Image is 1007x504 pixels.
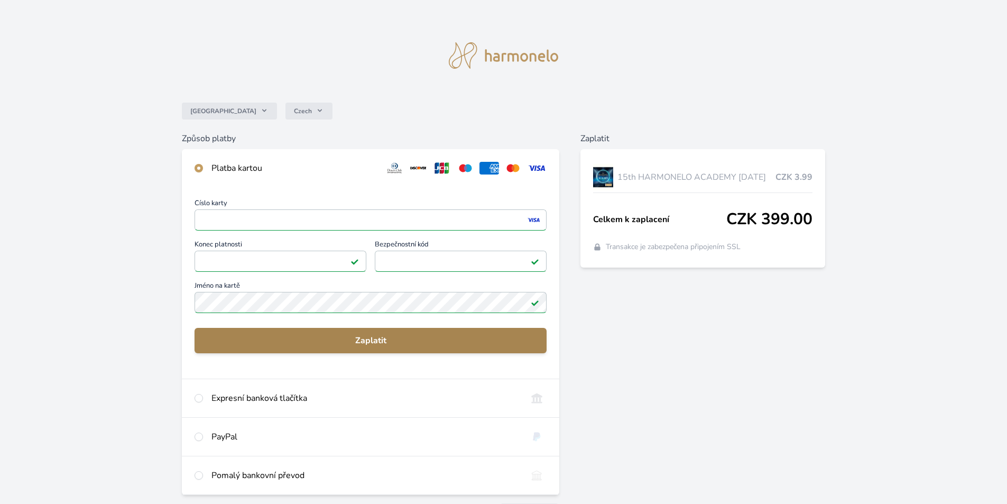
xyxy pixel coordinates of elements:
span: CZK 399.00 [726,210,812,229]
span: [GEOGRAPHIC_DATA] [190,107,256,115]
iframe: Iframe pro číslo karty [199,213,542,227]
iframe: Iframe pro bezpečnostní kód [380,254,542,269]
span: Zaplatit [203,334,538,347]
img: bankTransfer_IBAN.svg [527,469,547,482]
h6: Způsob platby [182,132,559,145]
button: [GEOGRAPHIC_DATA] [182,103,277,120]
span: Transakce je zabezpečena připojením SSL [606,242,741,252]
input: Jméno na kartěPlatné pole [195,292,547,313]
span: Číslo karty [195,200,547,209]
img: mc.svg [503,162,523,175]
img: discover.svg [409,162,428,175]
img: AKADEMIE_2025_virtual_1080x1080_ticket-lo.jpg [593,164,613,190]
img: Platné pole [531,298,539,307]
div: Pomalý bankovní převod [211,469,519,482]
h6: Zaplatit [580,132,825,145]
span: CZK 3.99 [775,171,812,184]
img: amex.svg [479,162,499,175]
div: Expresní banková tlačítka [211,392,519,405]
img: logo.svg [449,42,559,69]
img: Platné pole [531,257,539,265]
span: Czech [294,107,312,115]
img: jcb.svg [432,162,452,175]
button: Czech [285,103,332,120]
img: diners.svg [385,162,404,175]
img: onlineBanking_CZ.svg [527,392,547,405]
span: Bezpečnostní kód [375,241,547,251]
iframe: Iframe pro datum vypršení platnosti [199,254,362,269]
span: Celkem k zaplacení [593,213,726,226]
img: Platné pole [350,257,359,265]
img: maestro.svg [456,162,475,175]
span: 15th HARMONELO ACADEMY [DATE] [617,171,775,184]
button: Zaplatit [195,328,547,353]
img: visa.svg [527,162,547,175]
img: visa [526,215,541,225]
div: PayPal [211,430,519,443]
div: Platba kartou [211,162,376,175]
span: Konec platnosti [195,241,366,251]
img: paypal.svg [527,430,547,443]
span: Jméno na kartě [195,282,547,292]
